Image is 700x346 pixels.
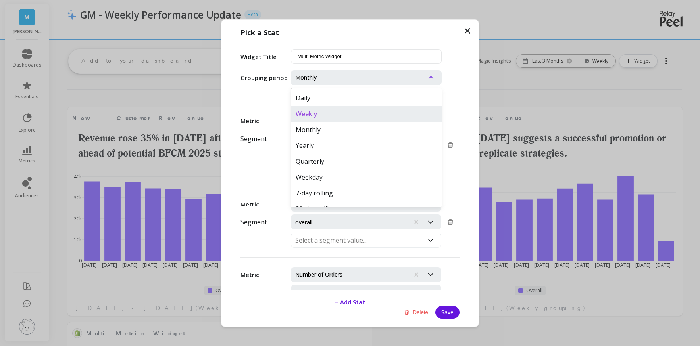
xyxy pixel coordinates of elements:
p: Choose how you want to group your data [291,87,442,93]
p: Pick a Stat [240,28,460,38]
img: dropdown indicator [427,74,435,82]
span: Delete [413,309,428,315]
span: + Add Stat [335,298,365,306]
input: choose a title for your widget [291,49,442,64]
img: dropdown indicator [427,236,435,244]
div: Daily [291,90,442,106]
img: dropdown indicator [427,289,435,296]
div: Weekly [291,106,442,122]
div: Yearly [291,138,442,153]
div: 7-day rolling [291,185,442,201]
p: Widget Title [240,49,277,61]
p: Segment [240,288,267,297]
button: Save [435,306,460,319]
p: Metric [240,117,259,125]
div: Quarterly [291,153,442,169]
img: dropdown indicator [427,218,435,226]
div: Weekday [291,169,442,185]
img: dropdown indicator [427,271,435,279]
p: Segment [240,217,267,227]
p: Grouping period [240,70,288,82]
button: Delete [402,306,431,319]
p: Metric [240,271,259,279]
p: Metric [240,200,259,208]
div: Monthly [291,122,442,138]
div: 30-day rolling [291,201,442,217]
p: Segment [240,134,267,143]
